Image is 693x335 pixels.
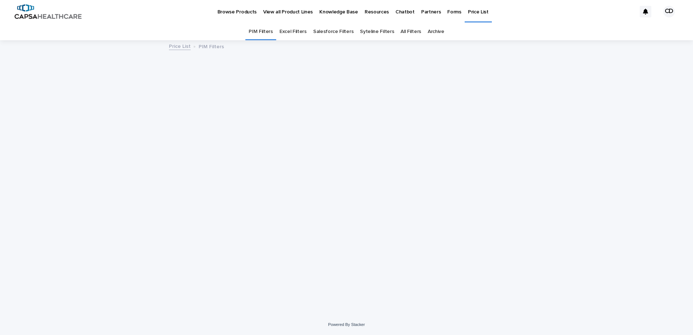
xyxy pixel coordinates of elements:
[360,23,394,40] a: Syteline Filters
[328,322,365,327] a: Powered By Stacker
[428,23,444,40] a: Archive
[199,42,224,50] p: PIM Filters
[401,23,421,40] a: All Filters
[663,6,675,17] div: CD
[279,23,307,40] a: Excel Filters
[313,23,353,40] a: Salesforce Filters
[14,4,82,19] img: B5p4sRfuTuC72oLToeu7
[249,23,273,40] a: PIM Filters
[169,42,191,50] a: Price List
